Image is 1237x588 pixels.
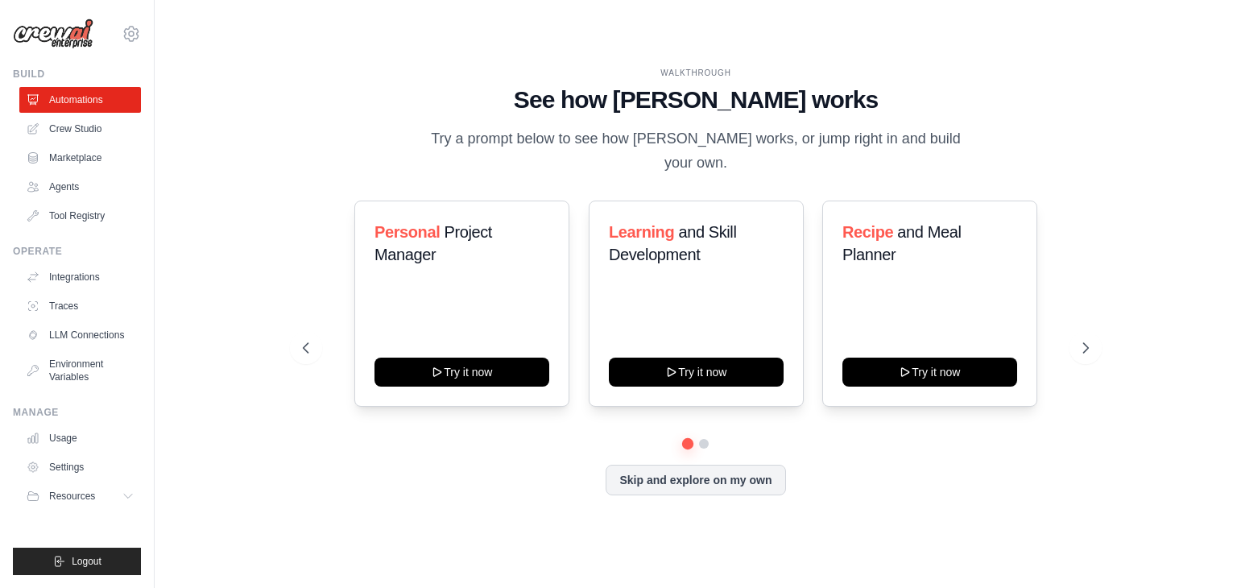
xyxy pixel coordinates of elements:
[609,358,784,387] button: Try it now
[19,145,141,171] a: Marketplace
[13,68,141,81] div: Build
[13,245,141,258] div: Operate
[19,116,141,142] a: Crew Studio
[374,358,549,387] button: Try it now
[49,490,95,503] span: Resources
[72,555,101,568] span: Logout
[19,264,141,290] a: Integrations
[19,87,141,113] a: Automations
[842,223,961,263] span: and Meal Planner
[19,322,141,348] a: LLM Connections
[374,223,492,263] span: Project Manager
[303,85,1089,114] h1: See how [PERSON_NAME] works
[19,293,141,319] a: Traces
[303,67,1089,79] div: WALKTHROUGH
[19,174,141,200] a: Agents
[609,223,736,263] span: and Skill Development
[425,127,966,175] p: Try a prompt below to see how [PERSON_NAME] works, or jump right in and build your own.
[19,203,141,229] a: Tool Registry
[13,548,141,575] button: Logout
[19,425,141,451] a: Usage
[842,223,893,241] span: Recipe
[19,483,141,509] button: Resources
[606,465,785,495] button: Skip and explore on my own
[19,454,141,480] a: Settings
[374,223,440,241] span: Personal
[13,406,141,419] div: Manage
[609,223,674,241] span: Learning
[842,358,1017,387] button: Try it now
[19,351,141,390] a: Environment Variables
[13,19,93,49] img: Logo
